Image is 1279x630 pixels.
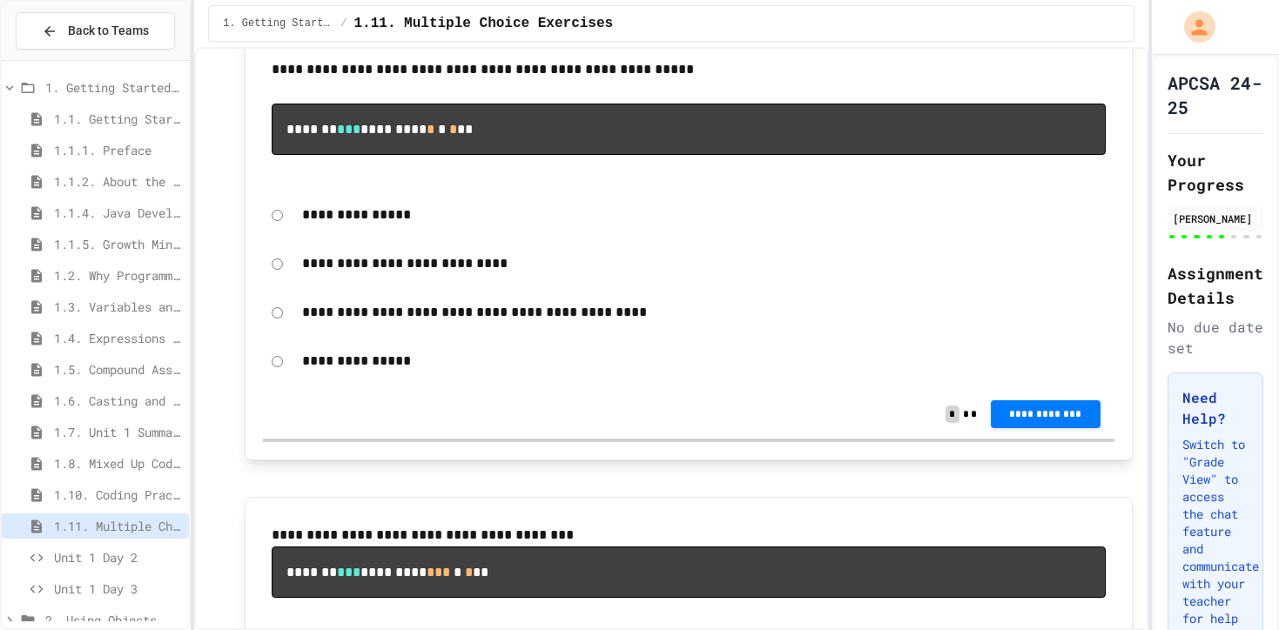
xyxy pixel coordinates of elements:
[54,235,182,253] span: 1.1.5. Growth Mindset and Pair Programming
[45,78,182,97] span: 1. Getting Started and Primitive Types
[223,17,333,30] span: 1. Getting Started and Primitive Types
[54,454,182,473] span: 1.8. Mixed Up Code Practice
[1168,148,1263,197] h2: Your Progress
[54,392,182,410] span: 1.6. Casting and Ranges of Variables
[54,517,182,535] span: 1.11. Multiple Choice Exercises
[1173,211,1258,226] div: [PERSON_NAME]
[54,580,182,598] span: Unit 1 Day 3
[54,266,182,285] span: 1.2. Why Programming? Why [GEOGRAPHIC_DATA]?
[68,22,149,40] span: Back to Teams
[45,611,182,629] span: 2. Using Objects
[1168,261,1263,310] h2: Assignment Details
[1168,70,1263,119] h1: APCSA 24-25
[1166,7,1220,47] div: My Account
[340,17,347,30] span: /
[16,12,175,50] button: Back to Teams
[54,548,182,566] span: Unit 1 Day 2
[54,360,182,379] span: 1.5. Compound Assignment Operators
[54,423,182,441] span: 1.7. Unit 1 Summary
[54,329,182,347] span: 1.4. Expressions and Assignment Statements
[54,110,182,128] span: 1.1. Getting Started
[354,13,614,34] span: 1.11. Multiple Choice Exercises
[1168,317,1263,359] div: No due date set
[54,172,182,191] span: 1.1.2. About the AP CS A Exam
[54,141,182,159] span: 1.1.1. Preface
[54,204,182,222] span: 1.1.4. Java Development Environments
[54,486,182,504] span: 1.10. Coding Practice
[54,298,182,316] span: 1.3. Variables and Data Types
[1182,387,1249,429] h3: Need Help?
